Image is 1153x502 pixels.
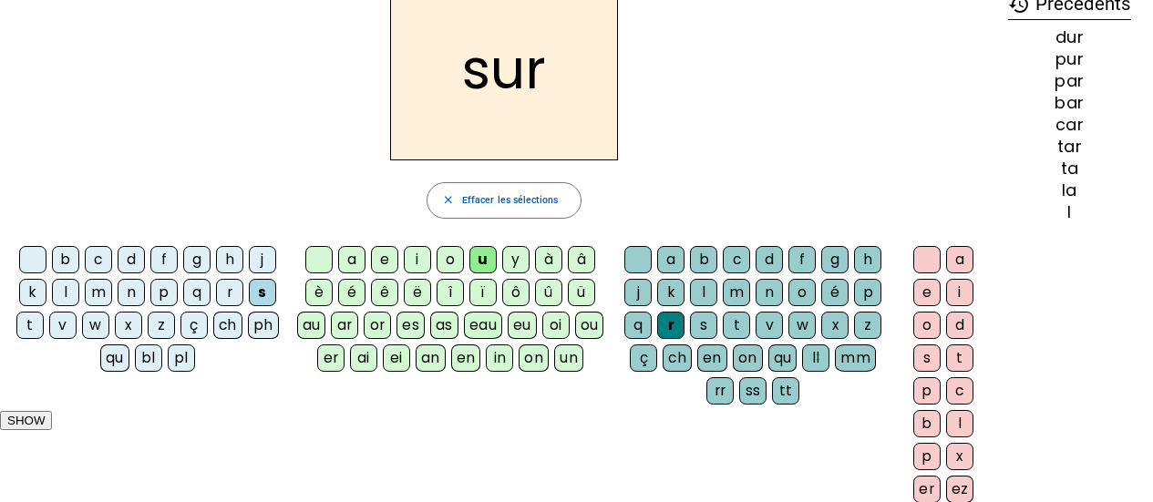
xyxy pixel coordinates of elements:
div: a [657,246,685,273]
div: pl [168,344,195,372]
div: h [854,246,881,273]
div: é [821,279,849,306]
div: ë [404,279,431,306]
div: à [535,246,562,273]
div: qu [768,344,798,372]
mat-icon: close [442,194,455,207]
div: é [338,279,365,306]
div: i [404,246,431,273]
div: t [723,312,750,339]
div: l [946,410,973,437]
div: oi [542,312,570,339]
div: par [1008,73,1131,89]
div: d [756,246,783,273]
div: c [946,377,973,405]
div: b [913,410,941,437]
div: au [297,312,326,339]
div: v [756,312,783,339]
div: ou [575,312,604,339]
span: Effacer les sélections [462,192,559,209]
div: p [913,443,941,470]
div: tar [1008,138,1131,155]
div: q [624,312,652,339]
div: u [469,246,497,273]
div: y [502,246,530,273]
div: en [451,344,481,372]
div: j [249,246,276,273]
div: ch [663,344,692,372]
div: k [657,279,685,306]
div: la [1008,182,1131,199]
div: r [216,279,243,306]
div: f [150,246,178,273]
div: î [437,279,464,306]
div: w [82,312,109,339]
div: ü [568,279,595,306]
div: p [913,377,941,405]
div: k [19,279,46,306]
div: o [437,246,464,273]
div: h [216,246,243,273]
div: ç [180,312,208,339]
div: x [821,312,849,339]
div: ï [469,279,497,306]
div: a [946,246,973,273]
div: e [913,279,941,306]
div: s [913,344,941,372]
div: q [183,279,211,306]
div: mm [835,344,876,372]
div: ta [1008,160,1131,177]
div: û [535,279,562,306]
div: g [183,246,211,273]
div: b [690,246,717,273]
div: g [821,246,849,273]
div: z [854,312,881,339]
div: d [946,312,973,339]
div: l [690,279,717,306]
div: s [249,279,276,306]
div: ô [502,279,530,306]
div: b [52,246,79,273]
div: ç [630,344,657,372]
div: er [317,344,345,372]
div: eu [508,312,537,339]
div: tt [772,377,799,405]
div: bar [1008,95,1131,111]
div: l [1008,204,1131,220]
div: qu [100,344,129,372]
div: x [946,443,973,470]
div: s [690,312,717,339]
div: bl [135,344,162,372]
div: rr [706,377,734,405]
div: as [430,312,458,339]
div: en [697,344,727,372]
div: f [788,246,816,273]
button: Effacer les sélections [427,182,581,219]
div: on [733,344,763,372]
div: m [723,279,750,306]
div: d [118,246,145,273]
div: c [723,246,750,273]
div: è [305,279,333,306]
div: j [624,279,652,306]
div: m [85,279,112,306]
div: p [854,279,881,306]
div: x [115,312,142,339]
div: n [118,279,145,306]
div: w [788,312,816,339]
div: a [338,246,365,273]
div: n [756,279,783,306]
div: ph [248,312,279,339]
div: in [486,344,513,372]
div: un [554,344,583,372]
div: an [416,344,446,372]
div: dur [1008,29,1131,46]
div: z [148,312,175,339]
div: â [568,246,595,273]
div: c [85,246,112,273]
div: eau [464,312,502,339]
div: ch [213,312,242,339]
div: l [52,279,79,306]
div: ei [383,344,410,372]
div: ar [331,312,358,339]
